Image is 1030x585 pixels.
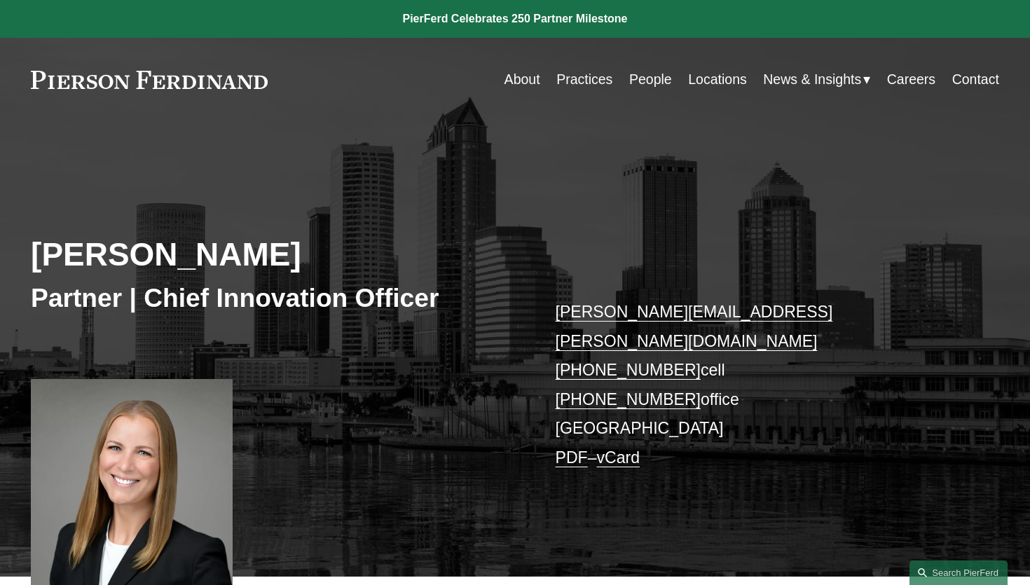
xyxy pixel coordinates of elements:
a: folder dropdown [763,66,870,93]
a: Search this site [909,560,1008,585]
h2: [PERSON_NAME] [31,235,515,275]
a: Practices [556,66,612,93]
a: [PHONE_NUMBER] [556,390,701,408]
a: About [504,66,540,93]
span: News & Insights [763,67,861,92]
p: cell office [GEOGRAPHIC_DATA] – [556,298,959,472]
h3: Partner | Chief Innovation Officer [31,282,515,314]
a: Contact [952,66,999,93]
a: [PERSON_NAME][EMAIL_ADDRESS][PERSON_NAME][DOMAIN_NAME] [556,303,833,350]
a: Locations [688,66,747,93]
a: People [629,66,672,93]
a: vCard [597,448,640,467]
a: [PHONE_NUMBER] [556,361,701,379]
a: Careers [887,66,935,93]
a: PDF [556,448,588,467]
